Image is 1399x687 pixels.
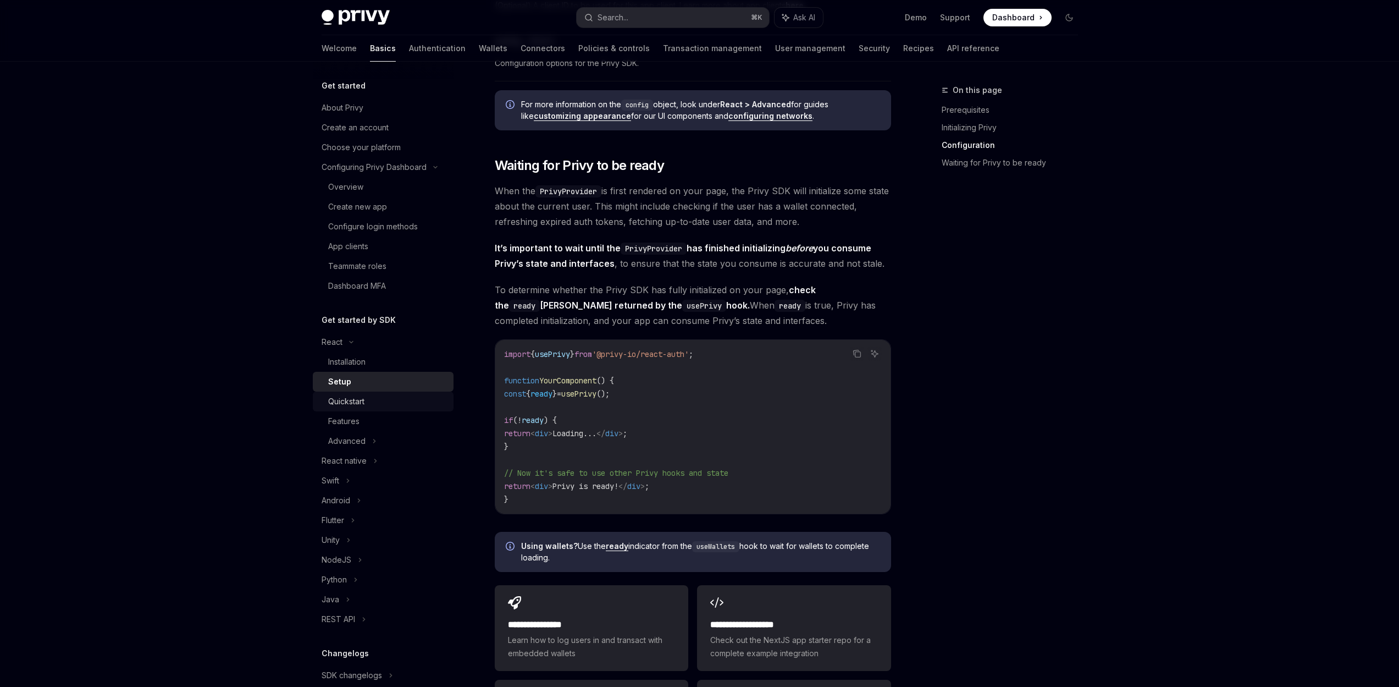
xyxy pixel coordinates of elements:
[328,220,418,233] div: Configure login methods
[313,118,454,138] a: Create an account
[322,593,339,606] div: Java
[534,111,631,121] a: customizing appearance
[751,13,762,22] span: ⌘ K
[313,276,454,296] a: Dashboard MFA
[322,573,347,586] div: Python
[322,669,382,682] div: SDK changelogs
[535,481,548,491] span: div
[621,243,687,255] code: PrivyProvider
[322,10,390,25] img: dark logo
[623,428,627,438] span: ;
[793,12,815,23] span: Ask AI
[328,260,386,273] div: Teammate roles
[495,585,688,671] a: **** **** **** *Learn how to log users in and transact with embedded wallets
[322,101,363,114] div: About Privy
[535,349,570,359] span: usePrivy
[479,35,507,62] a: Wallets
[728,111,812,121] a: configuring networks
[548,481,552,491] span: >
[1060,9,1078,26] button: Toggle dark mode
[548,428,552,438] span: >
[570,349,574,359] span: }
[328,435,366,448] div: Advanced
[552,428,596,438] span: Loading...
[598,11,628,24] div: Search...
[313,237,454,256] a: App clients
[530,389,552,399] span: ready
[322,314,396,327] h5: Get started by SDK
[596,376,614,386] span: () {
[313,197,454,217] a: Create new app
[509,300,540,312] code: ready
[596,428,605,438] span: </
[322,553,351,567] div: NodeJS
[627,481,640,491] span: div
[942,101,1087,119] a: Prerequisites
[504,468,728,478] span: // Now it's safe to use other Privy hooks and state
[322,454,367,468] div: React native
[663,35,762,62] a: Transaction management
[867,347,882,361] button: Ask AI
[682,300,726,312] code: usePrivy
[313,352,454,372] a: Installation
[530,481,535,491] span: <
[905,12,927,23] a: Demo
[942,136,1087,154] a: Configuration
[508,634,675,660] span: Learn how to log users in and transact with embedded wallets
[495,157,665,174] span: Waiting for Privy to be ready
[544,415,557,425] span: ) {
[495,243,871,269] strong: It’s important to wait until the has finished initializing you consume Privy’s state and interfaces
[495,57,891,70] span: Configuration options for the Privy SDK.
[504,349,530,359] span: import
[409,35,466,62] a: Authentication
[328,240,368,253] div: App clients
[506,542,517,553] svg: Info
[947,35,999,62] a: API reference
[526,389,530,399] span: {
[322,141,401,154] div: Choose your platform
[495,183,891,229] span: When the is first rendered on your page, the Privy SDK will initialize some state about the curre...
[618,428,623,438] span: >
[689,349,693,359] span: ;
[322,35,357,62] a: Welcome
[903,35,934,62] a: Recipes
[983,9,1052,26] a: Dashboard
[495,240,891,271] span: , to ensure that the state you consume is accurate and not stale.
[552,481,618,491] span: Privy is ready!
[313,217,454,237] a: Configure login methods
[504,389,526,399] span: const
[504,415,513,425] span: if
[517,415,522,425] span: !
[322,121,389,134] div: Create an account
[640,481,645,491] span: >
[328,279,386,293] div: Dashboard MFA
[328,415,360,428] div: Features
[522,415,544,425] span: ready
[322,613,355,626] div: REST API
[521,541,578,551] strong: Using wallets?
[328,395,364,408] div: Quickstart
[940,12,970,23] a: Support
[535,185,601,197] code: PrivyProvider
[506,100,517,111] svg: Info
[557,389,561,399] span: =
[697,585,891,671] a: **** **** **** ****Check out the NextJS app starter repo for a complete example integration
[495,282,891,328] span: To determine whether the Privy SDK has fully initialized on your page, When is true, Privy has co...
[504,481,530,491] span: return
[692,541,739,552] code: useWallets
[322,514,344,527] div: Flutter
[561,389,596,399] span: usePrivy
[313,392,454,411] a: Quickstart
[618,481,627,491] span: </
[322,79,366,92] h5: Get started
[328,200,387,213] div: Create new app
[535,428,548,438] span: div
[775,300,805,312] code: ready
[504,376,539,386] span: function
[942,119,1087,136] a: Initializing Privy
[313,256,454,276] a: Teammate roles
[313,138,454,157] a: Choose your platform
[775,8,823,28] button: Ask AI
[322,161,427,174] div: Configuring Privy Dashboard
[322,474,339,487] div: Swift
